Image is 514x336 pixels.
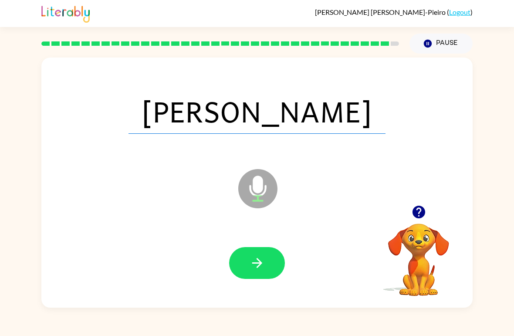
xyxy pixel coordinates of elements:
[128,88,385,134] span: [PERSON_NAME]
[315,8,473,16] div: ( )
[41,3,90,23] img: Literably
[409,34,473,54] button: Pause
[315,8,447,16] span: [PERSON_NAME] [PERSON_NAME]-Pieiro
[375,210,462,297] video: Your browser must support playing .mp4 files to use Literably. Please try using another browser.
[449,8,470,16] a: Logout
